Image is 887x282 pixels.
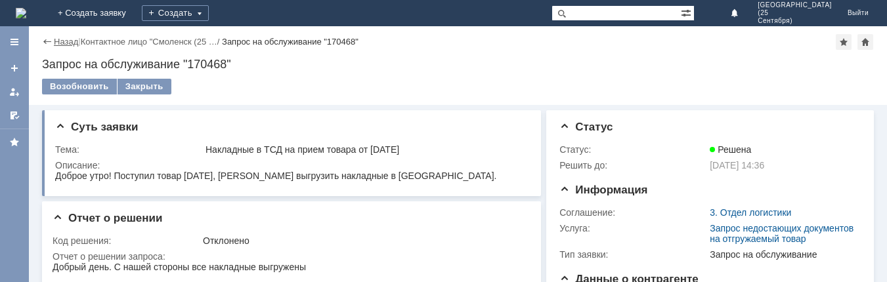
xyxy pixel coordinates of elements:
[758,9,832,17] span: (25
[710,160,764,171] span: [DATE] 14:36
[710,207,791,218] a: 3. Отдел логистики
[55,144,203,155] div: Тема:
[16,8,26,18] img: logo
[203,235,523,246] div: Отклонено
[53,251,526,262] div: Отчет о решении запроса:
[53,235,200,246] div: Код решения:
[16,8,26,18] a: Перейти на домашнюю страницу
[559,121,613,133] span: Статус
[559,184,647,196] span: Информация
[81,37,222,47] div: /
[4,58,25,79] a: Создать заявку
[142,5,209,21] div: Создать
[222,37,358,47] div: Запрос на обслуживание "170468"
[559,249,707,260] div: Тип заявки:
[836,34,852,50] div: Добавить в избранное
[55,121,138,133] span: Суть заявки
[710,223,854,244] a: Запрос недостающих документов на отгружаемый товар
[4,81,25,102] a: Мои заявки
[81,37,217,47] a: Контактное лицо "Смоленск (25 …
[559,160,707,171] div: Решить до:
[54,37,78,47] a: Назад
[559,144,707,155] div: Статус:
[78,36,80,46] div: |
[42,58,874,71] div: Запрос на обслуживание "170468"
[758,1,832,9] span: [GEOGRAPHIC_DATA]
[758,17,832,25] span: Сентября)
[710,144,751,155] span: Решена
[559,223,707,233] div: Услуга:
[55,160,526,171] div: Описание:
[206,144,523,155] div: Накладные в ТСД на прием товара от [DATE]
[710,249,855,260] div: Запрос на обслуживание
[681,6,694,18] span: Расширенный поиск
[559,207,707,218] div: Соглашение:
[4,105,25,126] a: Мои согласования
[857,34,873,50] div: Сделать домашней страницей
[53,212,162,224] span: Отчет о решении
